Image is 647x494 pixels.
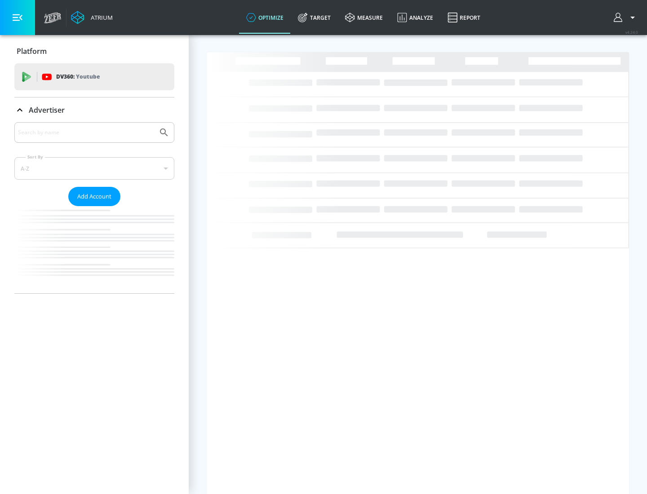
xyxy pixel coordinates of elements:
[14,206,174,293] nav: list of Advertiser
[56,72,100,82] p: DV360:
[29,105,65,115] p: Advertiser
[239,1,291,34] a: optimize
[291,1,338,34] a: Target
[14,122,174,293] div: Advertiser
[68,187,120,206] button: Add Account
[440,1,487,34] a: Report
[17,46,47,56] p: Platform
[87,13,113,22] div: Atrium
[390,1,440,34] a: Analyze
[14,157,174,180] div: A-Z
[18,127,154,138] input: Search by name
[14,63,174,90] div: DV360: Youtube
[71,11,113,24] a: Atrium
[14,39,174,64] div: Platform
[76,72,100,81] p: Youtube
[77,191,111,202] span: Add Account
[625,30,638,35] span: v 4.24.0
[26,154,45,160] label: Sort By
[14,97,174,123] div: Advertiser
[338,1,390,34] a: measure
